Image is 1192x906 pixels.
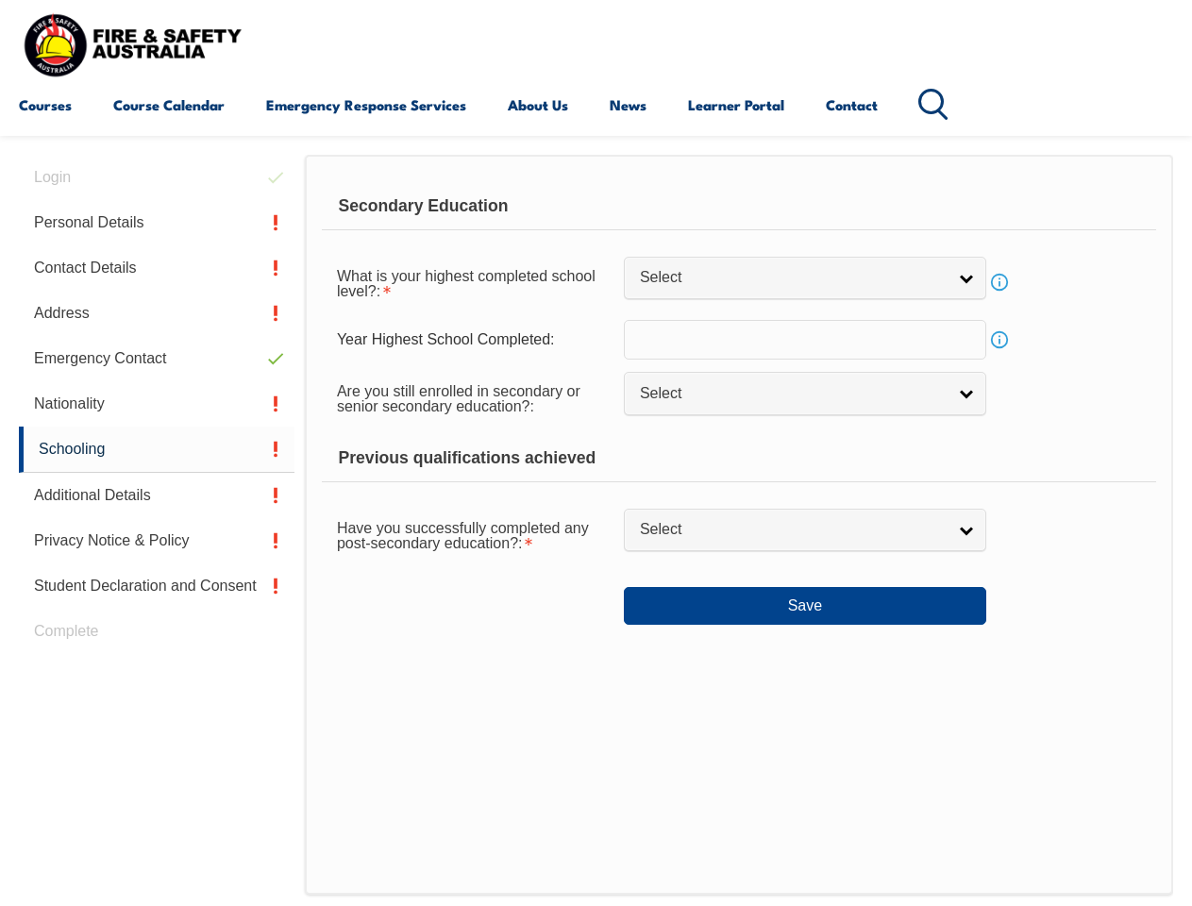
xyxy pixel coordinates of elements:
[19,336,294,381] a: Emergency Contact
[640,268,946,288] span: Select
[19,473,294,518] a: Additional Details
[640,520,946,540] span: Select
[624,587,986,625] button: Save
[337,383,580,414] span: Are you still enrolled in secondary or senior secondary education?:
[19,381,294,427] a: Nationality
[624,320,986,360] input: YYYY
[19,82,72,127] a: Courses
[322,183,1156,230] div: Secondary Education
[337,268,596,299] span: What is your highest completed school level?:
[640,384,946,404] span: Select
[986,327,1013,353] a: Info
[322,508,624,561] div: Have you successfully completed any post-secondary education? is required.
[113,82,225,127] a: Course Calendar
[322,322,624,358] div: Year Highest School Completed:
[337,520,589,551] span: Have you successfully completed any post-secondary education?:
[610,82,646,127] a: News
[826,82,878,127] a: Contact
[19,200,294,245] a: Personal Details
[19,518,294,563] a: Privacy Notice & Policy
[986,269,1013,295] a: Info
[322,256,624,309] div: What is your highest completed school level? is required.
[322,435,1156,482] div: Previous qualifications achieved
[688,82,784,127] a: Learner Portal
[19,245,294,291] a: Contact Details
[19,427,294,473] a: Schooling
[19,563,294,609] a: Student Declaration and Consent
[508,82,568,127] a: About Us
[266,82,466,127] a: Emergency Response Services
[19,291,294,336] a: Address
